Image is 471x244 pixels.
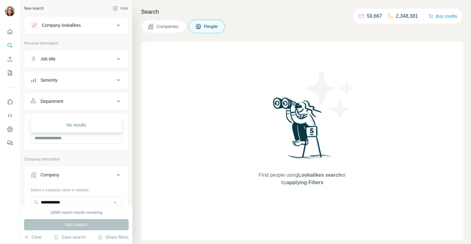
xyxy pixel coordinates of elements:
[302,67,359,123] img: Surfe Illustration - Stars
[24,115,128,132] button: Personal location
[5,137,15,149] button: Feedback
[24,73,128,88] button: Seniority
[40,172,59,178] div: Company
[5,26,15,37] button: Quick start
[5,6,15,16] img: Avatar
[156,23,179,30] span: Companies
[5,124,15,135] button: Dashboard
[287,180,323,185] span: applying Filters
[98,234,129,240] button: Share filters
[24,41,129,46] p: Personal information
[40,98,63,104] div: Department
[24,6,44,11] div: New search
[24,18,128,33] button: Company lookalikes
[31,185,122,193] div: Select a company name or website
[24,234,42,240] button: Clear
[396,12,418,20] p: 2,348,381
[298,172,341,178] span: Lookalikes search
[141,7,464,16] h4: Search
[204,23,218,30] span: People
[5,54,15,65] button: Enrich CSV
[5,67,15,79] button: My lists
[252,171,352,186] span: Find people using or by
[40,77,57,83] div: Seniority
[428,12,457,21] button: Buy credits
[5,40,15,51] button: Search
[54,234,86,240] button: Save search
[367,12,382,20] p: 59,667
[270,96,335,165] img: Surfe Illustration - Woman searching with binoculars
[32,119,121,131] div: No results
[5,110,15,121] button: Use Surfe API
[5,96,15,108] button: Use Surfe on LinkedIn
[108,4,132,13] button: Hide
[24,167,128,185] button: Company
[40,56,55,62] div: Job title
[24,51,128,66] button: Job title
[24,94,128,109] button: Department
[50,210,102,215] div: 10000 search results remaining
[42,22,81,28] div: Company lookalikes
[24,156,129,162] p: Company information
